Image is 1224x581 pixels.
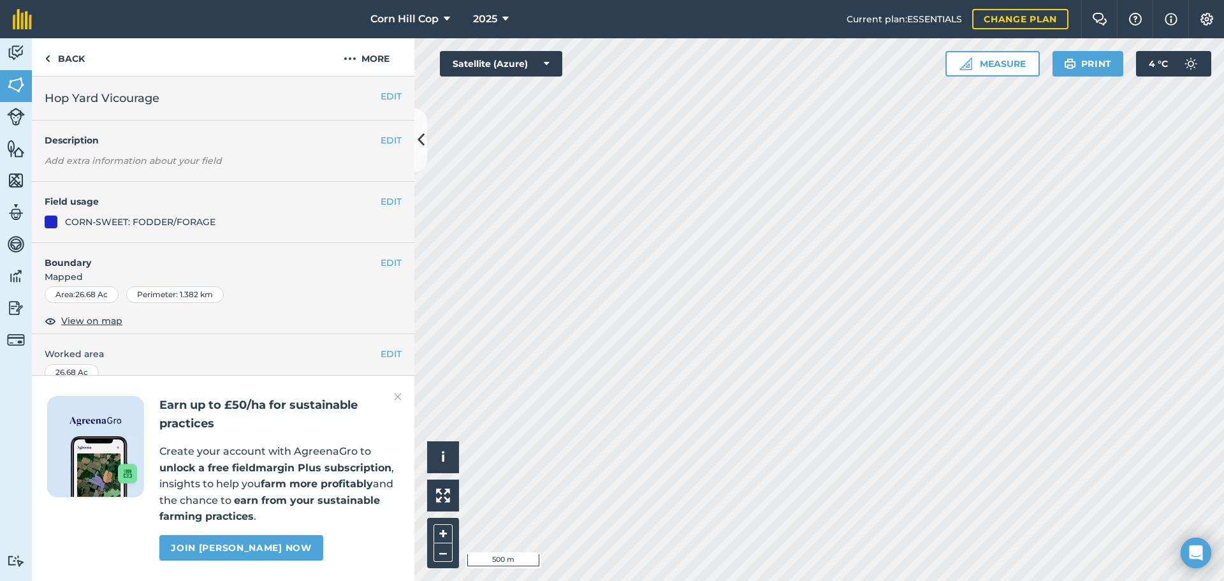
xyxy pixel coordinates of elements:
[1165,11,1177,27] img: svg+xml;base64,PHN2ZyB4bWxucz0iaHR0cDovL3d3dy53My5vcmcvMjAwMC9zdmciIHdpZHRoPSIxNyIgaGVpZ2h0PSIxNy...
[1178,51,1204,77] img: svg+xml;base64,PD94bWwgdmVyc2lvbj0iMS4wIiBlbmNvZGluZz0idXRmLTgiPz4KPCEtLSBHZW5lcmF0b3I6IEFkb2JlIE...
[45,313,122,328] button: View on map
[959,57,972,70] img: Ruler icon
[441,449,445,465] span: i
[381,256,402,270] button: EDIT
[45,133,402,147] h4: Description
[65,215,215,229] div: CORN-SWEET: FODDER/FORAGE
[1064,56,1076,71] img: svg+xml;base64,PHN2ZyB4bWxucz0iaHR0cDovL3d3dy53My5vcmcvMjAwMC9zdmciIHdpZHRoPSIxOSIgaGVpZ2h0PSIyNC...
[32,38,98,76] a: Back
[45,313,56,328] img: svg+xml;base64,PHN2ZyB4bWxucz0iaHR0cDovL3d3dy53My5vcmcvMjAwMC9zdmciIHdpZHRoPSIxOCIgaGVpZ2h0PSIyNC...
[45,51,50,66] img: svg+xml;base64,PHN2ZyB4bWxucz0iaHR0cDovL3d3dy53My5vcmcvMjAwMC9zdmciIHdpZHRoPSI5IiBoZWlnaHQ9IjI0Ii...
[13,9,32,29] img: fieldmargin Logo
[381,133,402,147] button: EDIT
[7,203,25,222] img: svg+xml;base64,PD94bWwgdmVyc2lvbj0iMS4wIiBlbmNvZGluZz0idXRmLTgiPz4KPCEtLSBHZW5lcmF0b3I6IEFkb2JlIE...
[7,331,25,349] img: svg+xml;base64,PD94bWwgdmVyc2lvbj0iMS4wIiBlbmNvZGluZz0idXRmLTgiPz4KPCEtLSBHZW5lcmF0b3I6IEFkb2JlIE...
[440,51,562,77] button: Satellite (Azure)
[473,11,497,27] span: 2025
[45,195,381,209] h4: Field usage
[159,462,391,474] strong: unlock a free fieldmargin Plus subscription
[45,364,99,381] div: 26.68 Ac
[45,89,159,107] span: Hop Yard Vicourage
[394,389,402,404] img: svg+xml;base64,PHN2ZyB4bWxucz0iaHR0cDovL3d3dy53My5vcmcvMjAwMC9zdmciIHdpZHRoPSIyMiIgaGVpZ2h0PSIzMC...
[1199,13,1214,26] img: A cog icon
[847,12,962,26] span: Current plan : ESSENTIALS
[7,235,25,254] img: svg+xml;base64,PD94bWwgdmVyc2lvbj0iMS4wIiBlbmNvZGluZz0idXRmLTgiPz4KPCEtLSBHZW5lcmF0b3I6IEFkb2JlIE...
[159,494,380,523] strong: earn from your sustainable farming practices
[7,298,25,318] img: svg+xml;base64,PD94bWwgdmVyc2lvbj0iMS4wIiBlbmNvZGluZz0idXRmLTgiPz4KPCEtLSBHZW5lcmF0b3I6IEFkb2JlIE...
[45,155,222,166] em: Add extra information about your field
[381,347,402,361] button: EDIT
[433,543,453,562] button: –
[436,489,450,503] img: Four arrows, one pointing top left, one top right, one bottom right and the last bottom left
[7,555,25,567] img: svg+xml;base64,PD94bWwgdmVyc2lvbj0iMS4wIiBlbmNvZGluZz0idXRmLTgiPz4KPCEtLSBHZW5lcmF0b3I6IEFkb2JlIE...
[7,267,25,286] img: svg+xml;base64,PD94bWwgdmVyc2lvbj0iMS4wIiBlbmNvZGluZz0idXRmLTgiPz4KPCEtLSBHZW5lcmF0b3I6IEFkb2JlIE...
[61,314,122,328] span: View on map
[7,43,25,63] img: svg+xml;base64,PD94bWwgdmVyc2lvbj0iMS4wIiBlbmNvZGluZz0idXRmLTgiPz4KPCEtLSBHZW5lcmF0b3I6IEFkb2JlIE...
[1128,13,1143,26] img: A question mark icon
[45,347,402,361] span: Worked area
[945,51,1040,77] button: Measure
[344,51,356,66] img: svg+xml;base64,PHN2ZyB4bWxucz0iaHR0cDovL3d3dy53My5vcmcvMjAwMC9zdmciIHdpZHRoPSIyMCIgaGVpZ2h0PSIyNC...
[7,75,25,94] img: svg+xml;base64,PHN2ZyB4bWxucz0iaHR0cDovL3d3dy53My5vcmcvMjAwMC9zdmciIHdpZHRoPSI1NiIgaGVpZ2h0PSI2MC...
[972,9,1068,29] a: Change plan
[1181,538,1211,568] div: Open Intercom Messenger
[319,38,414,76] button: More
[1136,51,1211,77] button: 4 °C
[261,478,373,490] strong: farm more profitably
[370,11,439,27] span: Corn Hill Cop
[32,243,381,270] h4: Boundary
[159,535,323,561] a: Join [PERSON_NAME] now
[159,396,399,433] h2: Earn up to £50/ha for sustainable practices
[1149,51,1168,77] span: 4 ° C
[381,195,402,209] button: EDIT
[433,524,453,543] button: +
[427,441,459,473] button: i
[1092,13,1107,26] img: Two speech bubbles overlapping with the left bubble in the forefront
[7,171,25,190] img: svg+xml;base64,PHN2ZyB4bWxucz0iaHR0cDovL3d3dy53My5vcmcvMjAwMC9zdmciIHdpZHRoPSI1NiIgaGVpZ2h0PSI2MC...
[159,443,399,525] p: Create your account with AgreenaGro to , insights to help you and the chance to .
[32,270,414,284] span: Mapped
[7,139,25,158] img: svg+xml;base64,PHN2ZyB4bWxucz0iaHR0cDovL3d3dy53My5vcmcvMjAwMC9zdmciIHdpZHRoPSI1NiIgaGVpZ2h0PSI2MC...
[126,286,224,303] div: Perimeter : 1.382 km
[1053,51,1124,77] button: Print
[45,286,119,303] div: Area : 26.68 Ac
[7,108,25,126] img: svg+xml;base64,PD94bWwgdmVyc2lvbj0iMS4wIiBlbmNvZGluZz0idXRmLTgiPz4KPCEtLSBHZW5lcmF0b3I6IEFkb2JlIE...
[381,89,402,103] button: EDIT
[71,436,137,497] img: Screenshot of the Gro app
